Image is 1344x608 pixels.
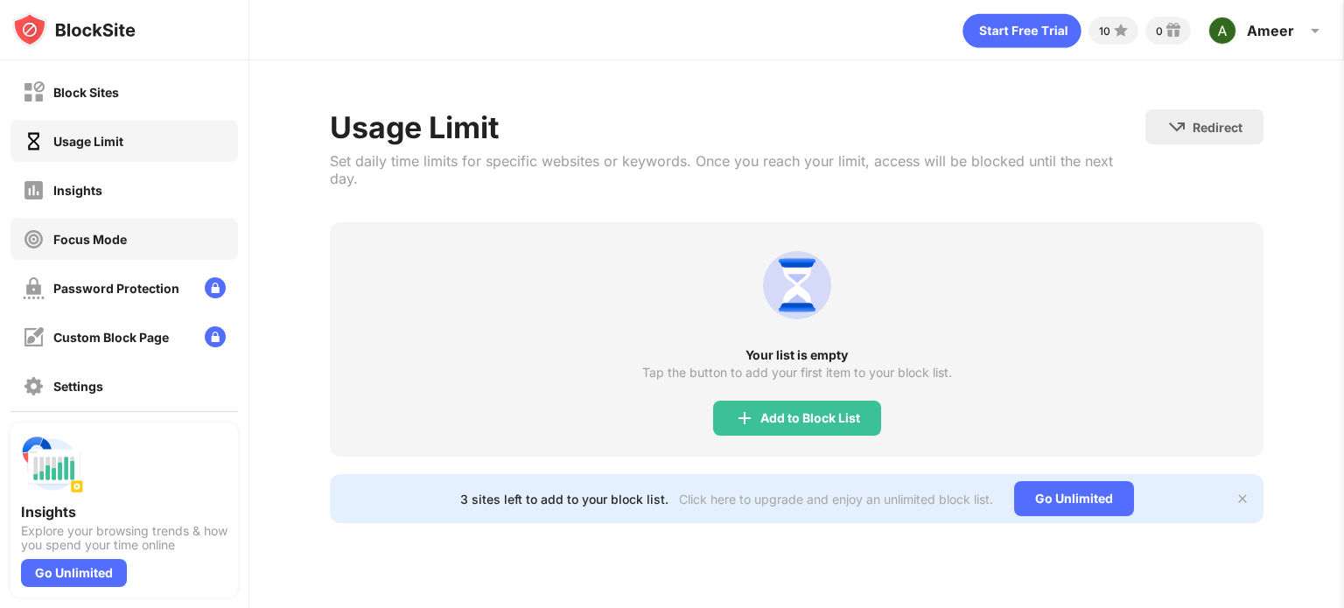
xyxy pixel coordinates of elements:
[53,85,119,100] div: Block Sites
[1014,481,1134,516] div: Go Unlimited
[962,13,1081,48] div: animation
[23,228,45,250] img: focus-off.svg
[1235,492,1249,506] img: x-button.svg
[53,134,123,149] div: Usage Limit
[21,524,227,552] div: Explore your browsing trends & how you spend your time online
[1208,17,1236,45] img: ACg8ocLRZiK1twwMCidUca5du1PgYPLQFh1DuUbRGU6ejI47w46MBbQ=s96-c
[205,326,226,347] img: lock-menu.svg
[755,243,839,327] img: usage-limit.svg
[23,81,45,103] img: block-off.svg
[330,348,1263,362] div: Your list is empty
[23,326,45,348] img: customize-block-page-off.svg
[1099,24,1110,38] div: 10
[760,411,860,425] div: Add to Block List
[21,559,127,587] div: Go Unlimited
[23,375,45,397] img: settings-off.svg
[1110,20,1131,41] img: points-small.svg
[330,109,1145,145] div: Usage Limit
[23,179,45,201] img: insights-off.svg
[679,492,993,507] div: Click here to upgrade and enjoy an unlimited block list.
[12,12,136,47] img: logo-blocksite.svg
[1156,24,1163,38] div: 0
[460,492,668,507] div: 3 sites left to add to your block list.
[205,277,226,298] img: lock-menu.svg
[1163,20,1184,41] img: reward-small.svg
[1247,22,1294,39] div: Ameer
[53,183,102,198] div: Insights
[53,232,127,247] div: Focus Mode
[53,379,103,394] div: Settings
[642,366,952,380] div: Tap the button to add your first item to your block list.
[21,503,227,521] div: Insights
[23,277,45,299] img: password-protection-off.svg
[1193,120,1242,135] div: Redirect
[53,330,169,345] div: Custom Block Page
[53,281,179,296] div: Password Protection
[330,152,1145,187] div: Set daily time limits for specific websites or keywords. Once you reach your limit, access will b...
[21,433,84,496] img: push-insights.svg
[23,130,45,152] img: time-usage-on.svg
